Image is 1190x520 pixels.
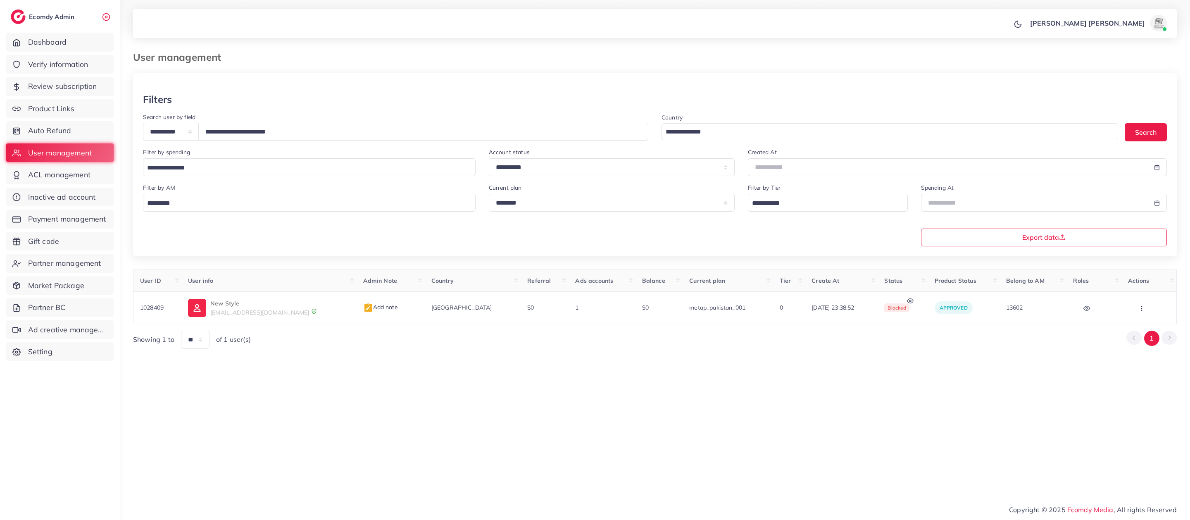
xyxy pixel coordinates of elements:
[1030,18,1145,28] p: [PERSON_NAME] [PERSON_NAME]
[28,280,84,291] span: Market Package
[6,99,114,118] a: Product Links
[28,103,74,114] span: Product Links
[144,162,465,174] input: Search for option
[28,346,52,357] span: Setting
[28,302,66,313] span: Partner BC
[6,210,114,229] a: Payment management
[144,197,465,210] input: Search for option
[1150,15,1167,31] img: avatar
[143,158,476,176] div: Search for option
[1126,331,1177,346] ul: Pagination
[143,194,476,212] div: Search for option
[1026,15,1170,31] a: [PERSON_NAME] [PERSON_NAME]avatar
[11,10,26,24] img: logo
[28,236,59,247] span: Gift code
[748,194,907,212] div: Search for option
[6,320,114,339] a: Ad creative management
[6,55,114,74] a: Verify information
[6,232,114,251] a: Gift code
[6,342,114,361] a: Setting
[662,123,1118,140] div: Search for option
[28,59,88,70] span: Verify information
[28,324,107,335] span: Ad creative management
[28,192,96,203] span: Inactive ad account
[29,13,76,21] h2: Ecomdy Admin
[6,121,114,140] a: Auto Refund
[6,165,114,184] a: ACL management
[28,214,106,224] span: Payment management
[6,33,114,52] a: Dashboard
[11,10,76,24] a: logoEcomdy Admin
[663,126,1107,138] input: Search for option
[6,254,114,273] a: Partner management
[28,169,90,180] span: ACL management
[1144,331,1159,346] button: Go to page 1
[6,143,114,162] a: User management
[28,258,101,269] span: Partner management
[28,148,92,158] span: User management
[749,197,897,210] input: Search for option
[6,276,114,295] a: Market Package
[6,298,114,317] a: Partner BC
[6,77,114,96] a: Review subscription
[28,37,67,48] span: Dashboard
[28,81,97,92] span: Review subscription
[6,188,114,207] a: Inactive ad account
[28,125,71,136] span: Auto Refund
